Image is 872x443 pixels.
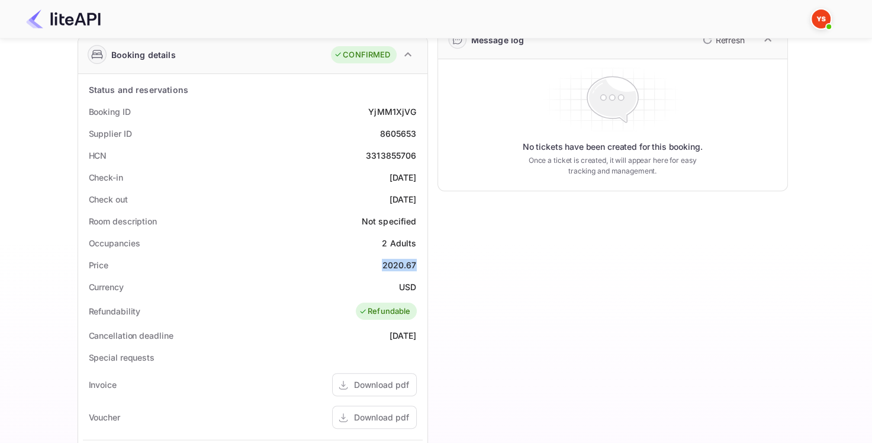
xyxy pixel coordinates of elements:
div: USD [399,281,416,293]
p: No tickets have been created for this booking. [523,141,703,153]
div: YjMM1XjVG [368,105,416,118]
img: Yandex Support [812,9,831,28]
div: [DATE] [390,171,417,184]
img: LiteAPI Logo [26,9,101,28]
div: Refundable [359,306,411,317]
div: Price [89,259,109,271]
button: Refresh [696,30,749,49]
div: 2 Adults [382,237,416,249]
div: Refundability [89,305,141,317]
div: Not specified [362,215,417,227]
div: Cancellation deadline [89,329,173,342]
div: Message log [471,34,525,46]
div: Download pdf [354,378,409,391]
div: [DATE] [390,193,417,206]
div: 3313855706 [366,149,417,162]
p: Refresh [716,34,745,46]
div: Status and reservations [89,84,188,96]
div: Occupancies [89,237,140,249]
div: Voucher [89,411,120,423]
div: Special requests [89,351,155,364]
div: Invoice [89,378,117,391]
div: Check-in [89,171,123,184]
div: Room description [89,215,157,227]
div: [DATE] [390,329,417,342]
div: 2020.67 [382,259,416,271]
p: Once a ticket is created, it will appear here for easy tracking and management. [519,155,706,176]
div: Supplier ID [89,127,132,140]
div: HCN [89,149,107,162]
div: Download pdf [354,411,409,423]
div: Currency [89,281,124,293]
div: 8605653 [379,127,416,140]
div: Booking ID [89,105,131,118]
div: Check out [89,193,128,206]
div: CONFIRMED [334,49,390,61]
div: Booking details [111,49,176,61]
